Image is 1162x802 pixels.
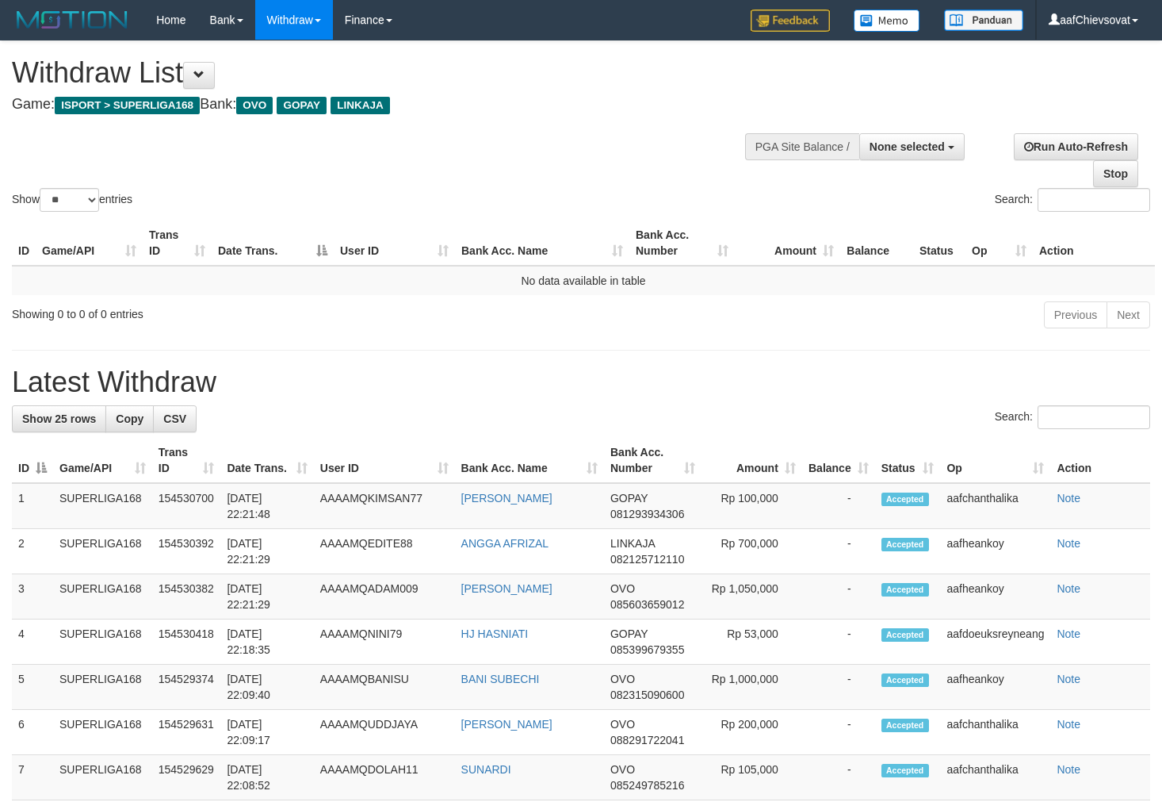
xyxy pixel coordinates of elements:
[701,665,802,710] td: Rp 1,000,000
[940,755,1050,800] td: aafchanthalika
[314,574,455,620] td: AAAAMQADAM009
[53,529,152,574] td: SUPERLIGA168
[1057,718,1080,731] a: Note
[12,529,53,574] td: 2
[53,710,152,755] td: SUPERLIGA168
[152,755,221,800] td: 154529629
[965,221,1033,266] th: Op: activate to sort column ascending
[610,643,684,656] span: Copy 085399679355 to clipboard
[53,665,152,710] td: SUPERLIGA168
[40,188,99,212] select: Showentries
[881,538,929,551] span: Accepted
[220,438,313,483] th: Date Trans.: activate to sort column ascending
[870,140,945,153] span: None selected
[12,483,53,529] td: 1
[875,438,941,483] th: Status: activate to sort column ascending
[314,620,455,665] td: AAAAMQNINI79
[881,719,929,732] span: Accepted
[735,221,840,266] th: Amount: activate to sort column ascending
[461,627,529,640] a: HJ HASNIATI
[881,628,929,642] span: Accepted
[701,483,802,529] td: Rp 100,000
[701,620,802,665] td: Rp 53,000
[854,10,920,32] img: Button%20Memo.svg
[461,537,549,550] a: ANGGA AFRIZAL
[461,718,552,731] a: [PERSON_NAME]
[881,764,929,777] span: Accepted
[455,221,629,266] th: Bank Acc. Name: activate to sort column ascending
[152,665,221,710] td: 154529374
[12,665,53,710] td: 5
[236,97,273,114] span: OVO
[461,673,540,685] a: BANI SUBECHI
[1057,763,1080,776] a: Note
[610,627,648,640] span: GOPAY
[12,438,53,483] th: ID: activate to sort column descending
[802,710,875,755] td: -
[220,483,313,529] td: [DATE] 22:21:48
[12,221,36,266] th: ID
[745,133,859,160] div: PGA Site Balance /
[220,620,313,665] td: [DATE] 22:18:35
[36,221,143,266] th: Game/API: activate to sort column ascending
[53,483,152,529] td: SUPERLIGA168
[220,755,313,800] td: [DATE] 22:08:52
[12,710,53,755] td: 6
[12,188,132,212] label: Show entries
[152,483,221,529] td: 154530700
[701,529,802,574] td: Rp 700,000
[314,755,455,800] td: AAAAMQDOLAH11
[12,620,53,665] td: 4
[610,763,635,776] span: OVO
[1044,301,1107,328] a: Previous
[913,221,965,266] th: Status
[277,97,327,114] span: GOPAY
[53,755,152,800] td: SUPERLIGA168
[12,97,759,113] h4: Game: Bank:
[802,755,875,800] td: -
[461,582,552,595] a: [PERSON_NAME]
[610,779,684,792] span: Copy 085249785216 to clipboard
[701,755,802,800] td: Rp 105,000
[701,438,802,483] th: Amount: activate to sort column ascending
[610,492,648,505] span: GOPAY
[143,221,212,266] th: Trans ID: activate to sort column ascending
[940,574,1050,620] td: aafheankoy
[610,582,635,595] span: OVO
[859,133,965,160] button: None selected
[152,529,221,574] td: 154530392
[1057,582,1080,595] a: Note
[802,665,875,710] td: -
[116,413,143,425] span: Copy
[461,763,511,776] a: SUNARDI
[153,405,197,432] a: CSV
[12,366,1150,398] h1: Latest Withdraw
[995,405,1150,429] label: Search:
[152,710,221,755] td: 154529631
[802,529,875,574] td: -
[940,665,1050,710] td: aafheankoy
[701,574,802,620] td: Rp 1,050,000
[12,300,472,322] div: Showing 0 to 0 of 0 entries
[701,710,802,755] td: Rp 200,000
[995,188,1150,212] label: Search:
[314,483,455,529] td: AAAAMQKIMSAN77
[1050,438,1150,483] th: Action
[212,221,334,266] th: Date Trans.: activate to sort column descending
[314,665,455,710] td: AAAAMQBANISU
[1033,221,1155,266] th: Action
[53,574,152,620] td: SUPERLIGA168
[940,438,1050,483] th: Op: activate to sort column ascending
[220,665,313,710] td: [DATE] 22:09:40
[152,620,221,665] td: 154530418
[802,620,875,665] td: -
[12,57,759,89] h1: Withdraw List
[1093,160,1138,187] a: Stop
[12,266,1155,295] td: No data available in table
[12,755,53,800] td: 7
[314,529,455,574] td: AAAAMQEDITE88
[55,97,200,114] span: ISPORT > SUPERLIGA168
[220,574,313,620] td: [DATE] 22:21:29
[152,438,221,483] th: Trans ID: activate to sort column ascending
[220,529,313,574] td: [DATE] 22:21:29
